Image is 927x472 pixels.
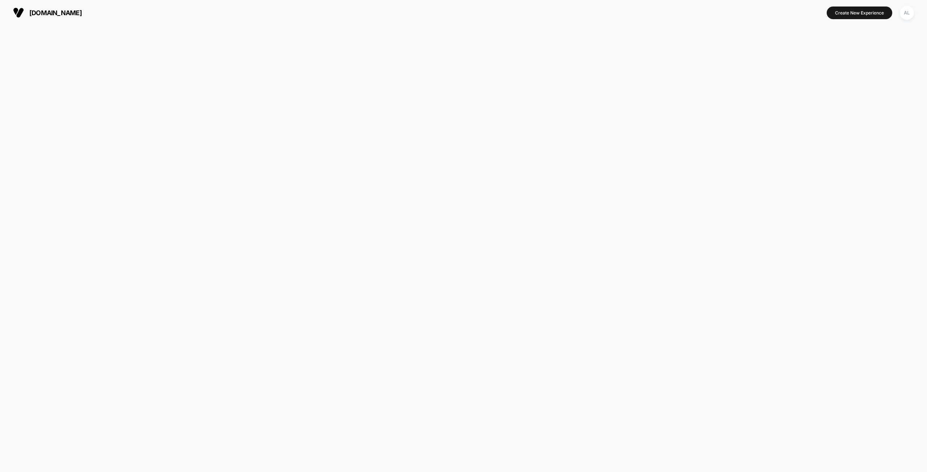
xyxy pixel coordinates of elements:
div: AL [900,6,914,20]
img: Visually logo [13,7,24,18]
span: [DOMAIN_NAME] [29,9,82,17]
button: AL [898,5,916,20]
button: [DOMAIN_NAME] [11,7,84,18]
button: Create New Experience [827,7,892,19]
